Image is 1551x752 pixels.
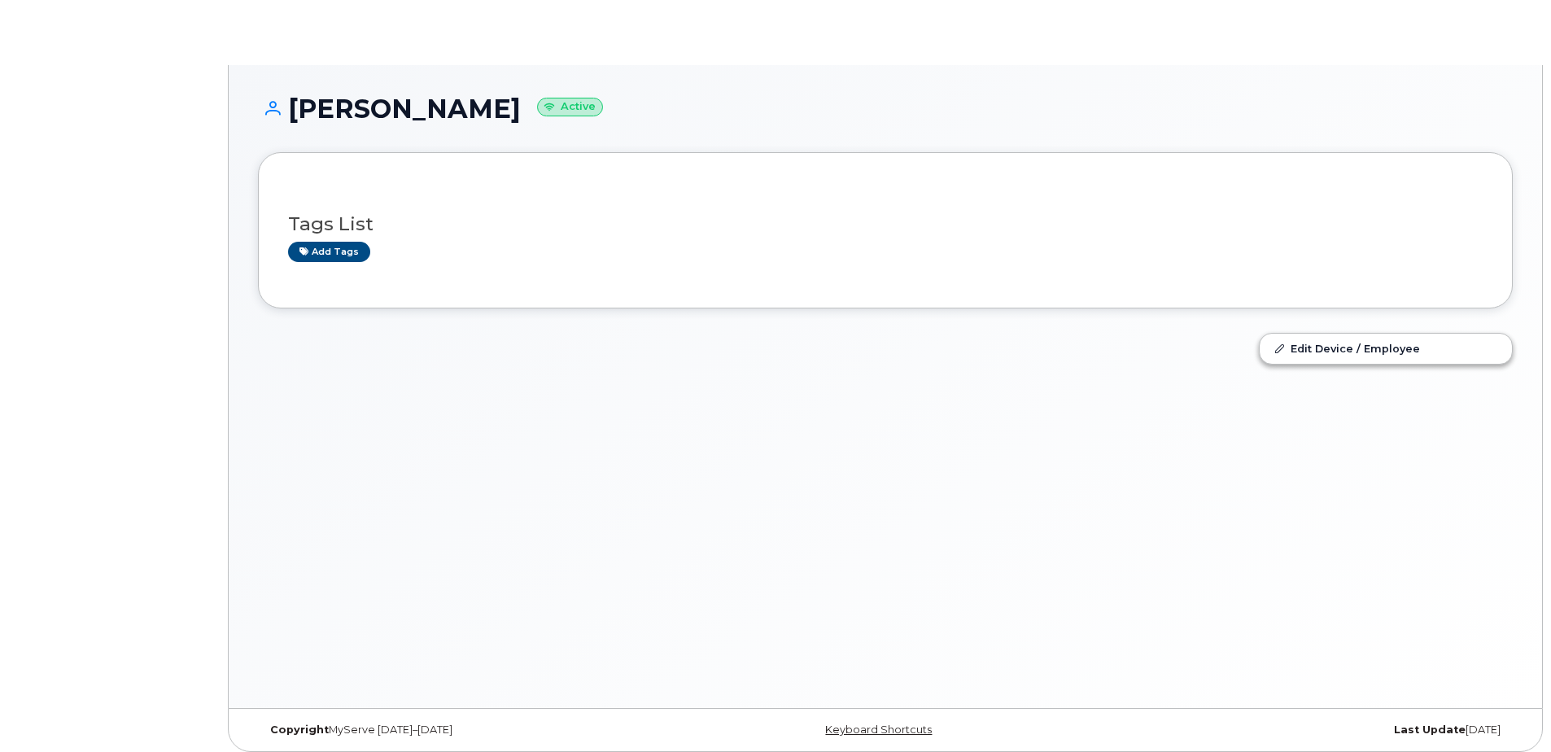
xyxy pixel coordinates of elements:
strong: Last Update [1394,724,1466,736]
strong: Copyright [270,724,329,736]
small: Active [537,98,603,116]
h1: [PERSON_NAME] [258,94,1513,123]
div: [DATE] [1094,724,1513,737]
a: Edit Device / Employee [1260,334,1512,363]
div: MyServe [DATE]–[DATE] [258,724,676,737]
a: Add tags [288,242,370,262]
h3: Tags List [288,214,1483,234]
a: Keyboard Shortcuts [825,724,932,736]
